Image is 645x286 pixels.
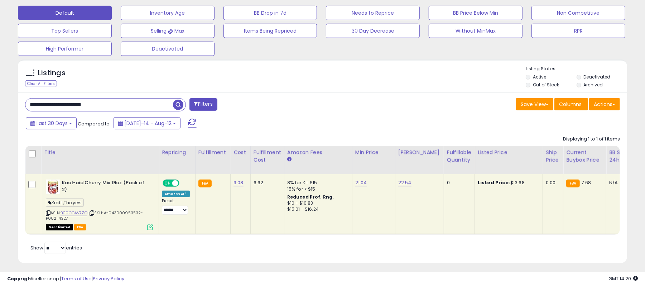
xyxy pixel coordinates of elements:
[429,24,523,38] button: Without MinMax
[429,6,523,20] button: BB Price Below Min
[121,24,215,38] button: Selling @ Max
[447,180,469,186] div: 0
[198,149,227,156] div: Fulfillment
[582,179,591,186] span: 7.68
[584,82,603,88] label: Archived
[254,149,281,164] div: Fulfillment Cost
[124,120,172,127] span: [DATE]-14 - Aug-12
[533,82,559,88] label: Out of Stock
[287,200,347,206] div: $10 - $10.83
[61,275,92,282] a: Terms of Use
[44,149,156,156] div: Title
[46,180,153,229] div: ASIN:
[546,149,560,164] div: Ship Price
[198,180,212,187] small: FBA
[61,210,87,216] a: B00CGAV7ZO
[447,149,472,164] div: Fulfillable Quantity
[7,275,33,282] strong: Copyright
[18,24,112,38] button: Top Sellers
[589,98,620,110] button: Actions
[326,6,420,20] button: Needs to Reprice
[526,66,627,72] p: Listing States:
[254,180,279,186] div: 6.62
[355,179,367,186] a: 21.04
[189,98,217,111] button: Filters
[25,80,57,87] div: Clear All Filters
[287,206,347,213] div: $15.01 - $16.24
[46,199,84,207] span: Kraft ,Thayers
[566,180,579,187] small: FBA
[398,179,411,186] a: 22.54
[37,120,68,127] span: Last 30 Days
[355,149,392,156] div: Min Price
[163,180,172,186] span: ON
[554,98,588,110] button: Columns
[478,149,540,156] div: Listed Price
[223,6,317,20] button: BB Drop in 7d
[326,24,420,38] button: 30 Day Decrease
[478,180,537,186] div: $13.68
[566,149,603,164] div: Current Buybox Price
[609,180,633,186] div: N/A
[287,149,349,156] div: Amazon Fees
[38,68,66,78] h5: Listings
[62,180,149,195] b: Kool-aid Cherry Mix 19oz (Pack of 2)
[7,276,124,282] div: seller snap | |
[234,149,247,156] div: Cost
[18,42,112,56] button: High Performer
[563,136,620,143] div: Displaying 1 to 1 of 1 items
[74,224,86,230] span: FBA
[178,180,190,186] span: OFF
[18,6,112,20] button: Default
[162,199,190,215] div: Preset:
[287,186,347,192] div: 15% for > $15
[516,98,553,110] button: Save View
[584,74,611,80] label: Deactivated
[46,210,143,221] span: | SKU: A-043000953532-P002-4327
[46,180,60,194] img: 518hn+HgaIL._SL40_.jpg
[287,180,347,186] div: 8% for <= $15
[114,117,180,129] button: [DATE]-14 - Aug-12
[234,179,244,186] a: 9.08
[546,180,558,186] div: 0.00
[287,156,292,163] small: Amazon Fees.
[287,194,334,200] b: Reduced Prof. Rng.
[93,275,124,282] a: Privacy Policy
[26,117,77,129] button: Last 30 Days
[30,244,82,251] span: Show: entries
[559,101,582,108] span: Columns
[121,42,215,56] button: Deactivated
[46,224,73,230] span: All listings that are unavailable for purchase on Amazon for any reason other than out-of-stock
[121,6,215,20] button: Inventory Age
[531,6,625,20] button: Non Competitive
[162,191,190,197] div: Amazon AI *
[398,149,441,156] div: [PERSON_NAME]
[608,275,638,282] span: 2025-09-12 14:20 GMT
[478,179,510,186] b: Listed Price:
[223,24,317,38] button: Items Being Repriced
[78,120,111,127] span: Compared to:
[531,24,625,38] button: RPR
[609,149,635,164] div: BB Share 24h.
[162,149,192,156] div: Repricing
[533,74,546,80] label: Active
